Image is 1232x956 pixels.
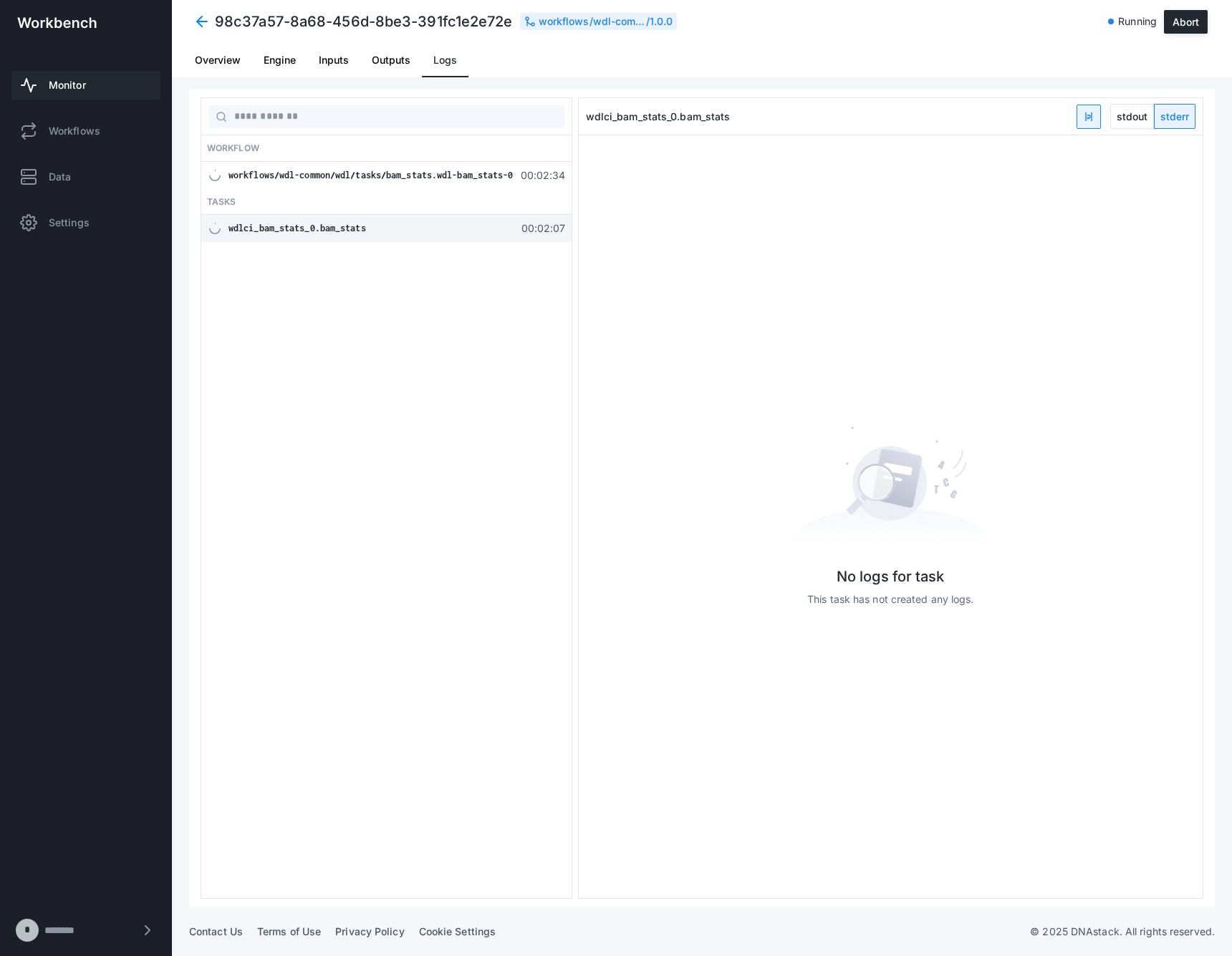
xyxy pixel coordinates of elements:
[189,925,243,937] a: Contact Us
[1111,105,1153,128] span: stdout
[49,170,71,184] span: Data
[11,117,160,145] a: Workflows
[228,170,514,180] span: workflows/wdl-common/wdl/tasks/bam_stats.wdl-bam_stats-0
[519,221,566,236] span: 00:02:07
[195,55,241,65] span: Overview
[807,592,974,607] span: This task has not created any logs.
[11,208,160,237] a: Settings
[1030,924,1215,939] p: © 2025 DNAstack. All rights reserved.
[1164,10,1208,34] button: Abort
[201,189,572,216] div: Tasks
[433,55,457,65] span: Logs
[49,124,100,138] span: Workflows
[11,163,160,191] a: Data
[17,17,97,29] img: workbench-logo-white.svg
[49,216,90,230] span: Settings
[650,14,673,29] div: 1.0.0
[519,168,566,183] span: 00:02:34
[520,13,678,30] div: /
[837,566,945,586] h4: No logs for task
[49,78,86,92] span: Monitor
[419,925,496,937] a: Cookie Settings
[257,925,321,937] a: Terms of Use
[264,55,296,65] span: Engine
[790,427,991,544] img: No results image
[228,223,366,233] span: wdlci_bam_stats_0.bam_stats
[1155,105,1195,128] span: stderr
[201,135,572,162] div: Workflow
[319,55,349,65] span: Inputs
[1118,14,1157,29] span: Running
[586,110,731,122] span: wdlci_bam_stats_0.bam_stats
[11,71,160,100] a: Monitor
[215,11,513,32] h4: 98c37a57-8a68-456d-8be3-391fc1e2e72e
[539,14,646,29] div: workflows/wdl-common/wdl/tasks/bam_stats.wdl-bam_stats-0
[372,55,410,65] span: Outputs
[335,925,404,937] a: Privacy Policy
